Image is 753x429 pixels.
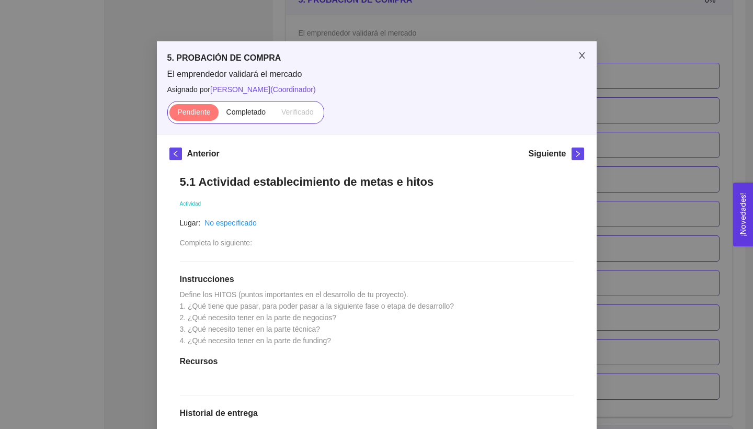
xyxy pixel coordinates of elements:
h1: Instrucciones [180,274,574,285]
button: Close [567,41,597,71]
span: Completado [226,108,266,116]
h1: 5.1 Actividad establecimiento de metas e hitos [180,175,574,189]
span: El emprendedor validará el mercado [167,69,586,80]
span: Verificado [281,108,313,116]
button: Open Feedback Widget [733,183,753,246]
button: right [572,148,584,160]
span: Asignado por [167,84,586,95]
span: right [572,150,584,157]
h5: Siguiente [528,148,566,160]
h5: 5. PROBACIÓN DE COMPRA [167,52,586,64]
span: Completa lo siguiente: [180,239,253,247]
h1: Recursos [180,356,574,367]
span: Define los HITOS (puntos importantes en el desarrollo de tu proyecto). 1. ¿Qué tiene que pasar, p... [180,290,454,345]
button: left [169,148,182,160]
span: close [578,51,586,60]
h5: Anterior [187,148,220,160]
span: [PERSON_NAME] ( Coordinador ) [210,85,316,94]
a: No especificado [204,219,257,227]
span: Actividad [180,201,201,207]
h1: Historial de entrega [180,408,574,419]
span: left [170,150,181,157]
span: Pendiente [177,108,210,116]
article: Lugar: [180,217,201,229]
